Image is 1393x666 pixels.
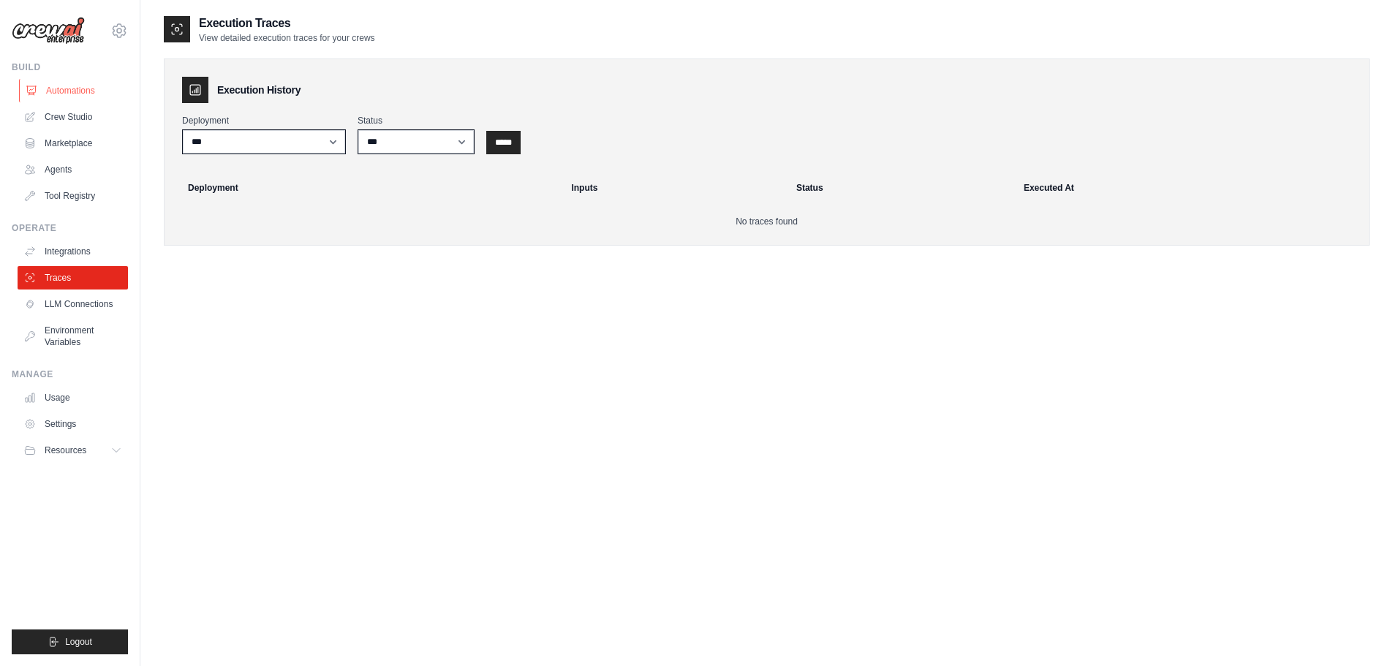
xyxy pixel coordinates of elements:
[217,83,301,97] h3: Execution History
[182,115,346,126] label: Deployment
[562,172,787,204] th: Inputs
[18,439,128,462] button: Resources
[12,629,128,654] button: Logout
[18,319,128,354] a: Environment Variables
[12,222,128,234] div: Operate
[1015,172,1363,204] th: Executed At
[18,412,128,436] a: Settings
[18,184,128,208] a: Tool Registry
[170,172,562,204] th: Deployment
[18,132,128,155] a: Marketplace
[199,15,375,32] h2: Execution Traces
[18,386,128,409] a: Usage
[12,368,128,380] div: Manage
[18,292,128,316] a: LLM Connections
[18,158,128,181] a: Agents
[18,240,128,263] a: Integrations
[788,172,1015,204] th: Status
[12,17,85,45] img: Logo
[45,444,86,456] span: Resources
[199,32,375,44] p: View detailed execution traces for your crews
[65,636,92,648] span: Logout
[12,61,128,73] div: Build
[18,105,128,129] a: Crew Studio
[18,266,128,290] a: Traces
[19,79,129,102] a: Automations
[182,216,1351,227] p: No traces found
[358,115,475,126] label: Status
